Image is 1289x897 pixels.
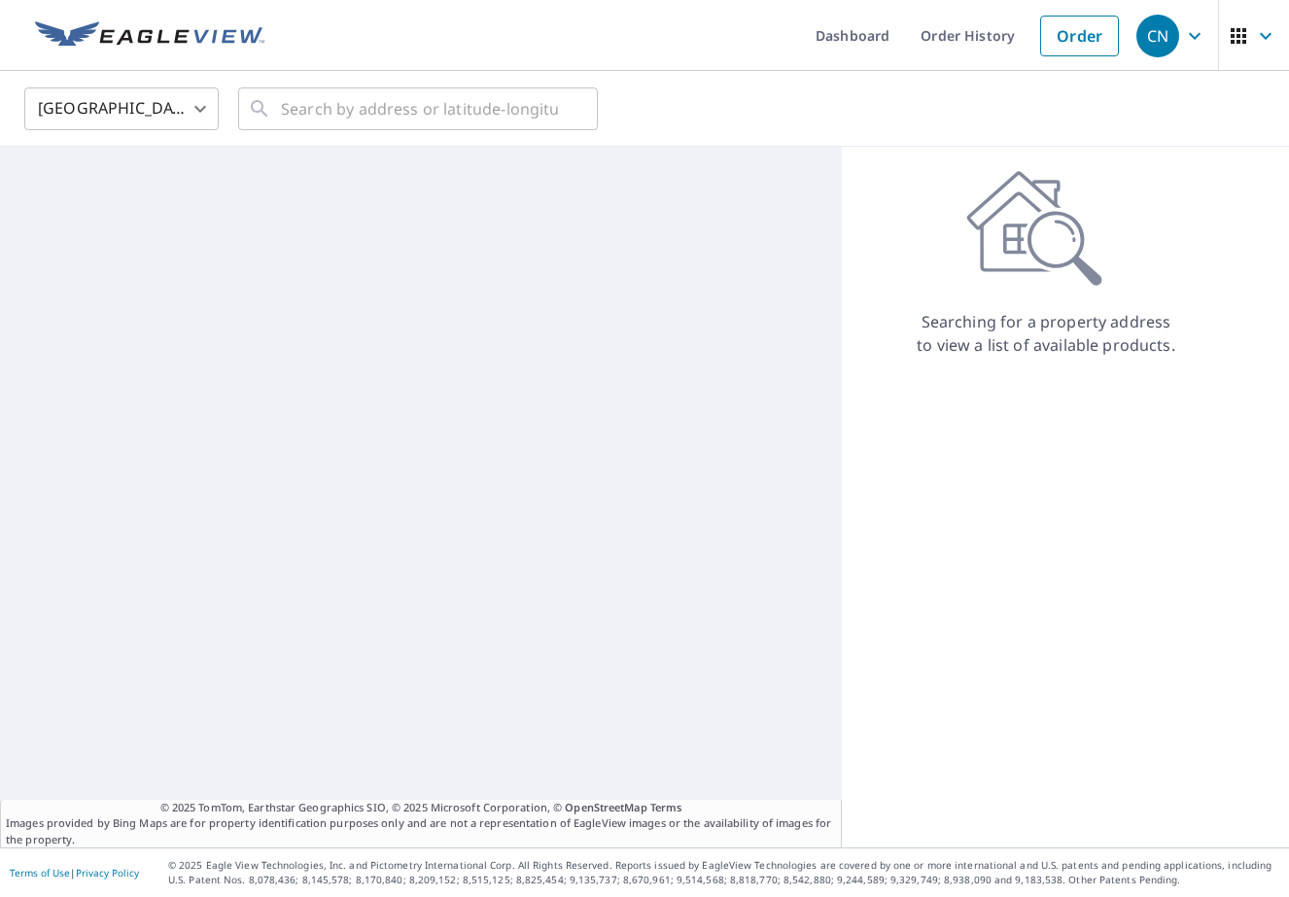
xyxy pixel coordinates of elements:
a: Privacy Policy [76,866,139,880]
a: Order [1040,16,1119,56]
p: © 2025 Eagle View Technologies, Inc. and Pictometry International Corp. All Rights Reserved. Repo... [168,858,1279,887]
p: | [10,867,139,879]
div: CN [1136,15,1179,57]
p: Searching for a property address to view a list of available products. [916,310,1176,357]
div: [GEOGRAPHIC_DATA] [24,82,219,136]
a: OpenStreetMap [565,800,646,814]
a: Terms [650,800,682,814]
span: © 2025 TomTom, Earthstar Geographics SIO, © 2025 Microsoft Corporation, © [160,800,682,816]
input: Search by address or latitude-longitude [281,82,558,136]
a: Terms of Use [10,866,70,880]
img: EV Logo [35,21,264,51]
